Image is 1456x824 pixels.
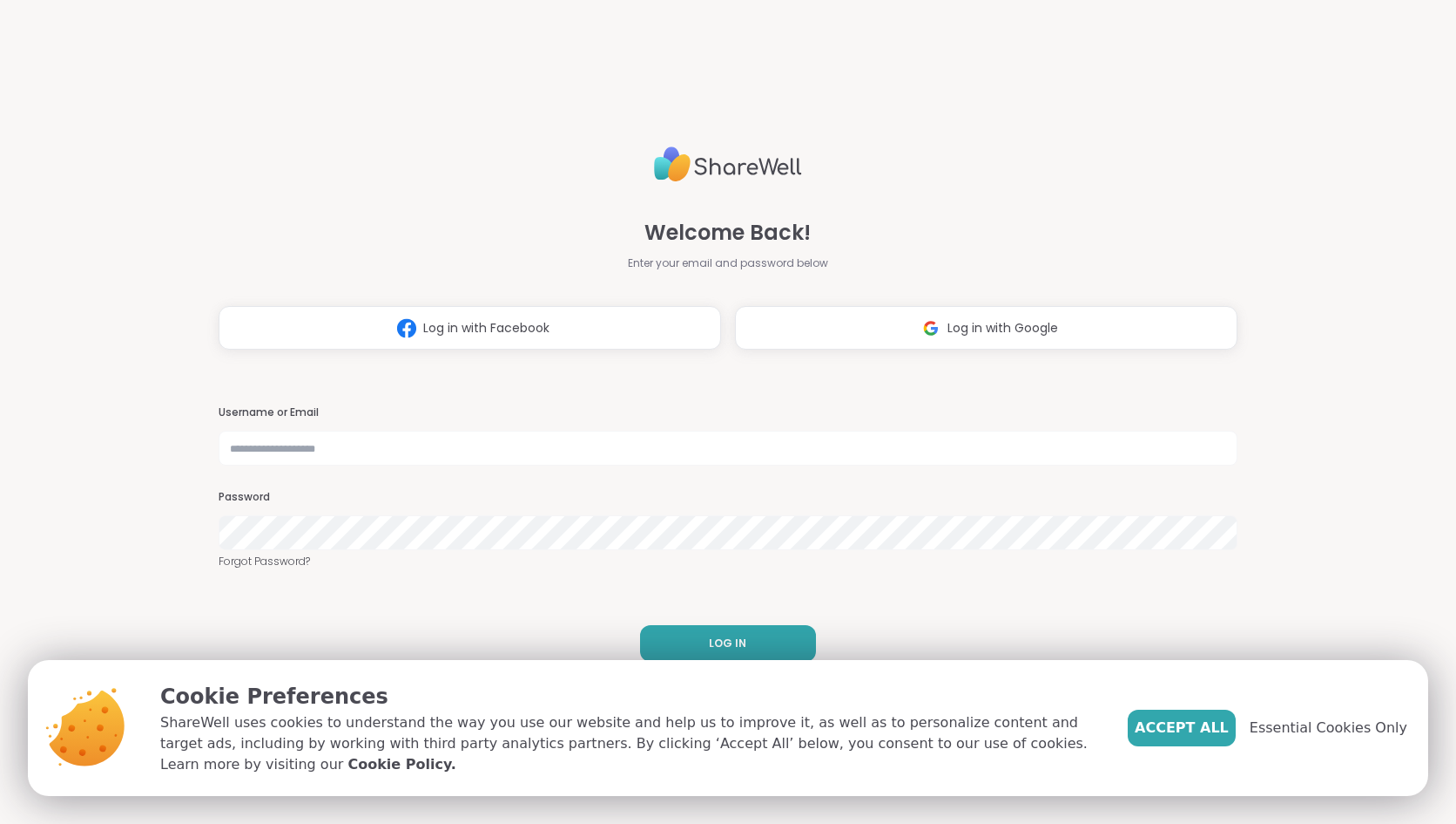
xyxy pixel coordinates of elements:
[644,217,811,249] span: Welcome Back!
[1250,718,1407,739] span: Essential Cookies Only
[347,754,455,775] a: Cookie Policy.
[654,140,802,189] img: ShareWell Logo
[709,636,746,651] span: LOG IN
[390,312,423,344] img: ShareWell Logomark
[219,306,721,350] button: Log in with Facebook
[914,312,947,344] img: ShareWell Logomark
[219,490,1237,505] h3: Password
[640,625,816,662] button: LOG IN
[1128,710,1236,746] button: Accept All
[423,319,549,337] span: Log in with Facebook
[160,712,1100,775] p: ShareWell uses cookies to understand the way you use our website and help us to improve it, as we...
[947,319,1058,337] span: Log in with Google
[219,554,1237,569] a: Forgot Password?
[628,255,828,271] span: Enter your email and password below
[735,306,1237,350] button: Log in with Google
[1135,718,1229,739] span: Accept All
[219,405,1237,420] h3: Username or Email
[160,681,1100,712] p: Cookie Preferences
